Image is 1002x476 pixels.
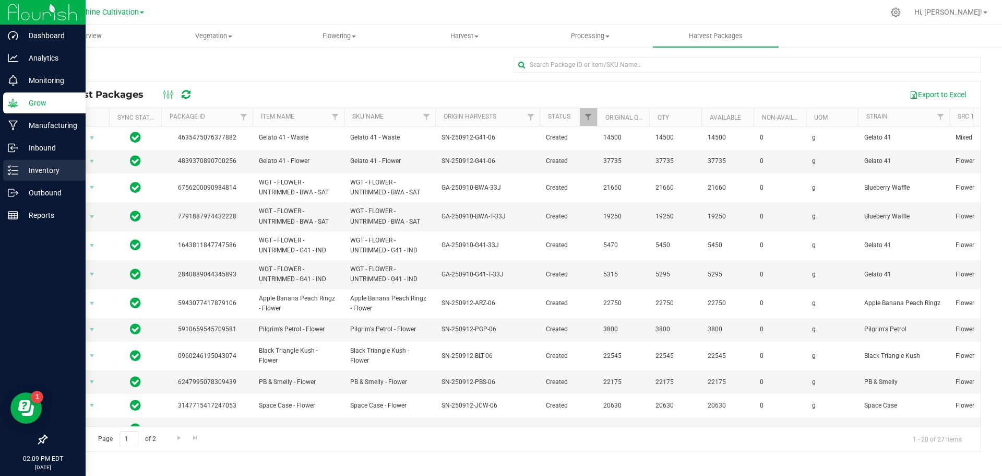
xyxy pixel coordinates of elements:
span: In Sync [130,209,141,224]
a: Go to the last page [188,431,203,445]
div: 4839370890700256 [160,156,254,166]
span: Super Lemon Haze - Flower [350,424,429,434]
span: Flower [956,401,995,411]
span: select [86,131,99,145]
span: 1 - 20 of 27 items [904,431,970,447]
span: Pilgrim's Petrol - Flower [350,324,429,334]
span: In Sync [130,130,141,145]
span: select [86,210,99,224]
a: Filter [932,108,949,126]
span: Super Lemon Haze - Flower [259,424,338,434]
span: 22175 [655,377,695,387]
inline-svg: Monitoring [8,75,18,86]
span: 20630 [603,401,643,411]
span: 20630 [655,401,695,411]
span: Harvest Packages [675,31,757,41]
span: Page of 2 [89,431,164,447]
div: 4635475076377882 [160,133,254,143]
inline-svg: Inbound [8,143,18,153]
span: WGT - FLOWER - UNTRIMMED - G41 - IND [350,264,429,284]
span: Flower [956,324,995,334]
div: Manage settings [889,7,902,17]
span: Gelato 41 [864,156,943,166]
span: Space Case [864,401,943,411]
span: Gelato 41 [864,270,943,280]
a: Original Qty [605,114,646,121]
a: Overview [25,25,151,47]
span: SN-250912-ARZ-06 [442,298,495,308]
span: Created [546,270,591,280]
a: Harvest Packages [653,25,779,47]
span: select [86,180,99,195]
p: Dashboard [18,29,81,42]
span: 0 [760,401,800,411]
span: Black Triangle Kush [864,351,943,361]
span: 0 [760,424,800,434]
inline-svg: Manufacturing [8,120,18,131]
span: 22545 [655,351,695,361]
span: In Sync [130,422,141,436]
span: GA-250910-G41-T-33J [442,270,504,280]
span: Flower [956,424,995,434]
span: Super Lemon Haze [864,424,943,434]
span: Created [546,212,591,222]
span: g [812,156,852,166]
a: UOM [814,114,828,121]
span: 0 [760,183,800,193]
div: 1643811847747586 [160,240,254,250]
span: GA-250910-BWA-T-33J [442,212,506,222]
span: Flower [956,240,995,250]
span: SN-250912-PGP-06 [442,324,496,334]
span: SN-250912-SLH-06 [442,424,495,434]
span: Flower [956,298,995,308]
span: 0 [760,324,800,334]
span: 19250 [655,212,695,222]
span: Overview [61,31,115,41]
span: Created [546,424,591,434]
p: 02:09 PM EDT [5,454,81,463]
div: 7791887974432228 [160,212,254,222]
a: Src Type [958,113,986,120]
span: g [812,351,852,361]
span: Processing [528,31,653,41]
span: Gelato 41 [864,240,943,250]
span: 0 [760,212,800,222]
span: In Sync [130,322,141,336]
p: Reports [18,209,81,222]
span: select [86,349,99,363]
span: Gelato 41 [864,133,943,143]
inline-svg: Inventory [8,165,18,176]
a: SKU Name [352,113,384,120]
span: Created [546,351,591,361]
span: WGT - FLOWER - UNTRIMMED - BWA - SAT [350,206,429,226]
span: 19250 [603,212,643,222]
span: Space Case - Flower [350,401,429,411]
span: Created [546,183,591,193]
span: 19995 [655,424,695,434]
span: Flower [956,212,995,222]
span: PB & Smelly - Flower [259,377,338,387]
div: 6247995078309439 [160,377,254,387]
div: 6756200090984814 [160,183,254,193]
span: Blueberry Waffle [864,212,943,222]
span: 19995 [708,424,747,434]
span: Created [546,156,591,166]
span: g [812,240,852,250]
span: Harvest [402,31,527,41]
span: g [812,183,852,193]
span: Apple Banana Peach Ringz [864,298,943,308]
span: Blueberry Waffle [864,183,943,193]
a: Non-Available [762,114,808,121]
span: Apple Banana Peach Ringz - Flower [350,294,429,314]
span: Hi, [PERSON_NAME]! [914,8,982,16]
span: Created [546,298,591,308]
inline-svg: Reports [8,210,18,220]
span: SN-250912-PBS-06 [442,377,495,387]
span: 14500 [603,133,643,143]
input: 1 [120,431,138,447]
p: Outbound [18,187,81,199]
span: 0 [760,270,800,280]
span: SN-250912-G41-06 [442,133,495,143]
input: Search Package ID or Item/SKU Name... [514,57,981,73]
span: 21660 [603,183,643,193]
